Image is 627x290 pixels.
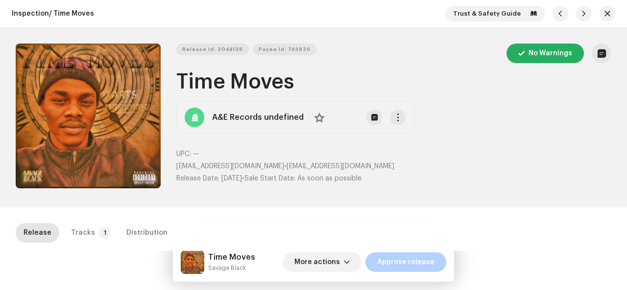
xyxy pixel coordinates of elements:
[126,223,168,243] div: Distribution
[294,252,340,272] span: More actions
[176,44,249,55] button: Release Id: 3044138
[253,44,316,55] button: Payee Id: 743829
[176,175,219,182] span: Release Date:
[176,175,244,182] span: •
[176,71,611,93] h1: Time Moves
[176,163,284,170] span: [EMAIL_ADDRESS][DOMAIN_NAME]
[193,151,199,157] span: —
[221,175,242,182] span: [DATE]
[208,251,255,263] h5: Time Moves
[297,175,362,182] span: As soon as possible
[259,40,311,59] span: Payee Id: 743829
[287,163,394,170] span: [EMAIL_ADDRESS][DOMAIN_NAME]
[182,40,243,59] span: Release Id: 3044138
[208,263,255,273] small: Time Moves
[377,252,434,272] span: Approve release
[212,112,304,123] strong: A&E Records undefined
[176,161,611,172] p: •
[181,250,204,274] img: e72fb168-cd15-4bd6-99b5-06aaa9a79387
[283,252,362,272] button: More actions
[244,175,295,182] span: Sale Start Date:
[176,151,191,157] span: UPC:
[365,252,446,272] button: Approve release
